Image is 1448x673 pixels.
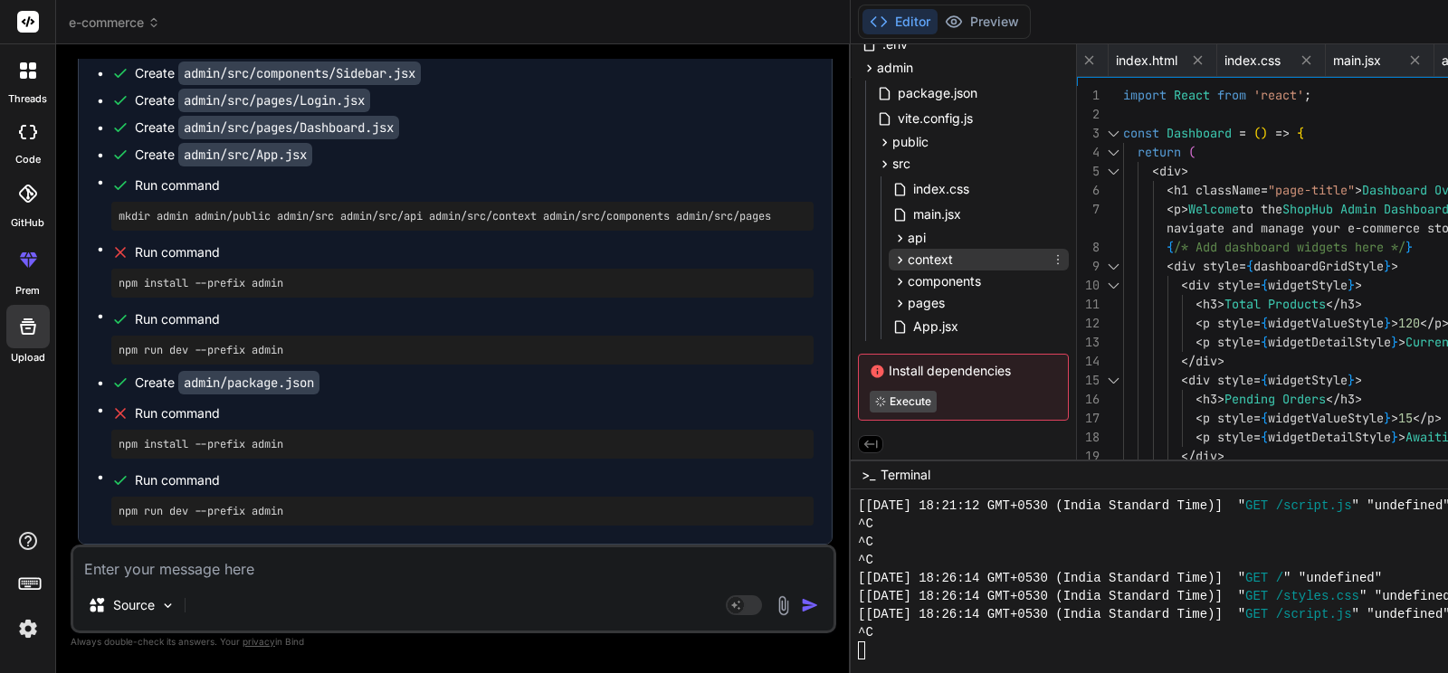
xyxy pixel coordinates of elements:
label: threads [8,91,47,107]
pre: npm install --prefix admin [119,437,806,451]
span: < [1196,315,1203,331]
span: < [1196,296,1203,312]
div: Create [135,374,319,392]
span: = [1253,429,1261,445]
span: GET [1245,587,1268,605]
span: ^C [858,533,873,551]
span: widgetStyle [1268,277,1348,293]
span: } [1348,277,1355,293]
div: 19 [1077,447,1100,466]
div: 14 [1077,352,1100,371]
span: = [1253,372,1261,388]
span: > [1398,334,1405,350]
span: const [1123,125,1159,141]
span: " "undefined" [1283,569,1382,587]
span: </ [1181,448,1196,464]
span: pages [908,294,945,312]
span: h3 [1340,296,1355,312]
span: = [1253,277,1261,293]
label: Upload [11,350,45,365]
code: admin/src/pages/Login.jsx [178,89,370,112]
pre: mkdir admin admin/public admin/src admin/src/api admin/src/context admin/src/components admin/src... [119,209,806,223]
span: /* Add dashboard widgets here */ [1174,239,1405,255]
span: { [1261,277,1268,293]
div: Click to collapse the range. [1101,124,1125,143]
span: < [1196,391,1203,407]
span: admin [877,59,913,77]
span: widgetDetailStyle [1268,334,1391,350]
span: Run command [135,471,814,489]
span: </ [1413,410,1427,426]
span: ^C [858,515,873,533]
span: e-commerce [69,14,160,32]
code: admin/src/pages/Dashboard.jsx [178,116,399,139]
span: ( [1253,125,1261,141]
span: < [1152,163,1159,179]
span: < [1167,182,1174,198]
span: [[DATE] 18:26:14 GMT+0530 (India Standard Time)] " [858,605,1245,623]
span: >_ [862,466,875,484]
span: h1 className [1174,182,1261,198]
span: h3 [1340,391,1355,407]
span: </ [1326,391,1340,407]
span: index.css [911,178,971,200]
div: 12 [1077,314,1100,333]
span: 15 [1398,410,1413,426]
span: main.jsx [911,204,963,225]
span: p style [1203,410,1253,426]
span: > [1181,201,1188,217]
button: Preview [938,9,1026,34]
span: ^C [858,551,873,569]
span: "page-title" [1268,182,1355,198]
p: Source [113,596,155,614]
div: 9 [1077,257,1100,276]
span: Run command [135,310,814,328]
span: > [1355,277,1362,293]
span: src [892,155,910,173]
span: Dashboard [1167,125,1232,141]
span: { [1261,315,1268,331]
button: Editor [862,9,938,34]
span: ( [1188,144,1196,160]
div: Click to collapse the range. [1101,257,1125,276]
span: } [1405,239,1413,255]
span: p style [1203,334,1253,350]
span: } [1384,315,1391,331]
div: 2 [1077,105,1100,124]
button: Execute [870,391,937,412]
span: index.html [1116,52,1177,70]
span: => [1275,125,1290,141]
span: < [1196,334,1203,350]
span: > [1391,258,1398,274]
span: h3 [1203,391,1217,407]
span: GET [1245,497,1268,515]
span: components [908,272,981,290]
span: div [1159,163,1181,179]
span: } [1391,334,1398,350]
span: { [1261,334,1268,350]
div: 15 [1077,371,1100,390]
span: < [1167,258,1174,274]
span: } [1384,410,1391,426]
p: Always double-check its answers. Your in Bind [71,633,836,650]
span: = [1261,182,1268,198]
img: icon [801,596,819,614]
span: ShopHub [1282,201,1333,217]
span: { [1246,258,1253,274]
span: context [908,251,953,269]
label: code [15,152,41,167]
span: index.css [1224,52,1281,70]
span: </ [1326,296,1340,312]
span: 'react' [1253,87,1304,103]
span: p [1434,315,1442,331]
div: Create [135,118,399,137]
span: Run command [135,404,814,422]
span: = [1239,258,1246,274]
span: [[DATE] 18:26:14 GMT+0530 (India Standard Time)] " [858,587,1245,605]
span: p style [1203,315,1253,331]
span: dashboardGridStyle [1253,258,1384,274]
div: 10 [1077,276,1100,295]
span: < [1196,429,1203,445]
span: > [1355,296,1362,312]
span: = [1253,315,1261,331]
